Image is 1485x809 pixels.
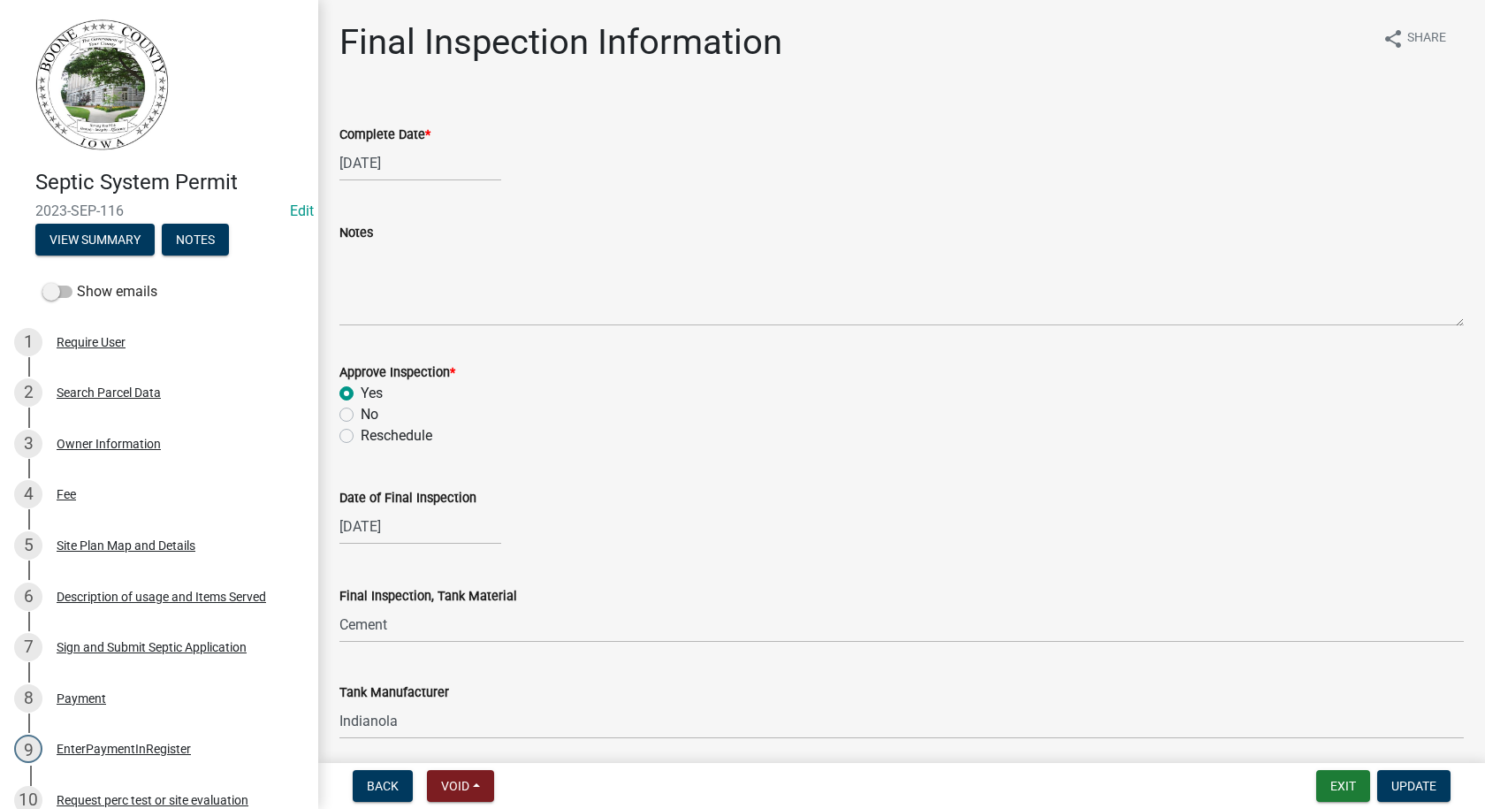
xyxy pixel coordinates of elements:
label: Reschedule [361,425,432,446]
span: Share [1407,28,1446,50]
div: Site Plan Map and Details [57,539,195,552]
button: shareShare [1368,21,1460,56]
input: mm/dd/yyyy [339,508,501,545]
div: 1 [14,328,42,356]
label: Yes [361,383,383,404]
button: View Summary [35,224,155,256]
span: Back [367,779,399,793]
div: 8 [14,684,42,713]
div: Fee [57,488,76,500]
label: No [361,404,378,425]
div: Owner Information [57,438,161,450]
label: Show emails [42,281,157,302]
div: Search Parcel Data [57,386,161,399]
h1: Final Inspection Information [339,21,782,64]
label: Notes [339,227,373,240]
button: Notes [162,224,229,256]
button: Update [1377,770,1451,802]
div: 4 [14,480,42,508]
wm-modal-confirm: Summary [35,233,155,248]
i: share [1382,28,1404,50]
h4: Septic System Permit [35,170,304,195]
span: 2023-SEP-116 [35,202,283,219]
label: Tank Manufacturer [339,687,449,699]
div: Request perc test or site evaluation [57,794,248,806]
a: Edit [290,202,314,219]
label: Complete Date [339,129,430,141]
label: Approve Inspection [339,367,455,379]
button: Back [353,770,413,802]
input: mm/dd/yyyy [339,145,501,181]
div: 7 [14,633,42,661]
button: Void [427,770,494,802]
div: 6 [14,583,42,611]
button: Exit [1316,770,1370,802]
span: Update [1391,779,1436,793]
div: 2 [14,378,42,407]
wm-modal-confirm: Edit Application Number [290,202,314,219]
div: Sign and Submit Septic Application [57,641,247,653]
div: 9 [14,735,42,763]
div: Require User [57,336,126,348]
label: Date of Final Inspection [339,492,476,505]
img: Boone County, Iowa [35,19,170,151]
wm-modal-confirm: Notes [162,233,229,248]
div: 3 [14,430,42,458]
div: Description of usage and Items Served [57,591,266,603]
span: Void [441,779,469,793]
div: EnterPaymentInRegister [57,743,191,755]
div: Payment [57,692,106,705]
label: Final Inspection, Tank Material [339,591,517,603]
div: 5 [14,531,42,560]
